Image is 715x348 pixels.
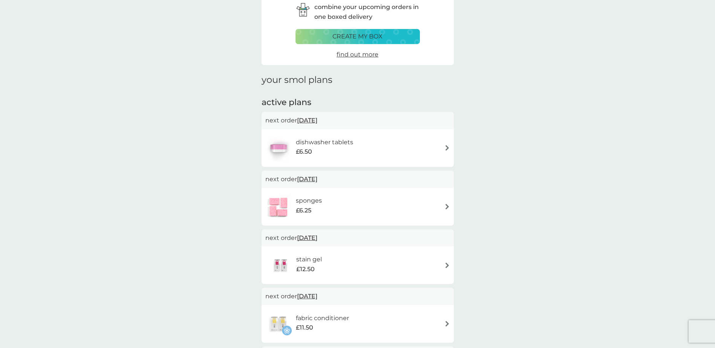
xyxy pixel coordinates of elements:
p: next order [265,233,450,243]
img: dishwasher tablets [265,135,292,161]
h6: dishwasher tablets [296,137,353,147]
p: next order [265,292,450,301]
h6: sponges [296,196,322,206]
span: £11.50 [296,323,313,333]
span: £6.50 [296,147,312,157]
img: arrow right [444,321,450,327]
p: combine your upcoming orders in one boxed delivery [314,2,420,21]
span: [DATE] [297,113,317,128]
img: fabric conditioner [265,311,292,337]
span: £12.50 [296,264,315,274]
img: arrow right [444,145,450,151]
p: create my box [332,32,383,41]
img: arrow right [444,263,450,268]
img: sponges [265,194,292,220]
img: stain gel [265,252,296,278]
p: next order [265,174,450,184]
img: arrow right [444,204,450,209]
span: [DATE] [297,230,317,245]
span: [DATE] [297,289,317,304]
h6: fabric conditioner [296,313,349,323]
span: find out more [337,51,378,58]
a: find out more [337,50,378,60]
p: next order [265,116,450,125]
h6: stain gel [296,255,322,264]
h1: your smol plans [262,75,454,85]
span: [DATE] [297,172,317,186]
span: £6.25 [296,206,311,215]
h2: active plans [262,97,454,108]
button: create my box [295,29,420,44]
